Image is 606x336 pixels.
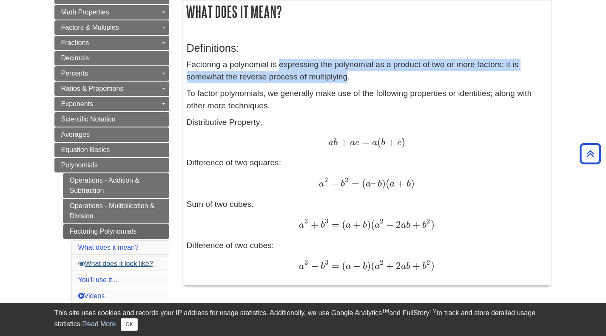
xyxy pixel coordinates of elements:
span: Polynomials [61,161,98,169]
span: Decimals [61,54,89,62]
span: 3 [325,217,328,225]
span: b [361,262,367,271]
span: c [355,138,359,147]
a: What does it look like? [78,260,153,267]
a: Operations - Addition & Subtraction [63,173,169,198]
a: Averages [54,127,169,142]
span: a [346,262,351,271]
a: Exponents [54,97,169,111]
span: Equation Basics [61,146,110,153]
a: Scientific Notation [54,112,169,127]
span: b [404,179,411,189]
a: What does it mean? [78,244,139,251]
span: − [309,260,319,271]
span: ) [382,178,386,189]
h2: What does it mean? [182,0,552,23]
span: 2 [394,219,401,230]
span: a [346,220,351,230]
p: Factoring a polynomial is expressing the polynomial as a product of two or more factors; it is so... [187,59,547,83]
a: Factoring Polynomials [63,224,169,239]
span: Averages [61,131,90,138]
span: b [376,179,382,189]
span: Exponents [61,100,94,107]
span: 2 [394,260,401,271]
span: a [401,262,406,271]
span: b [422,262,427,271]
span: + [309,219,319,230]
a: Fractions [54,36,169,50]
span: + [351,219,361,230]
span: 3 [304,258,308,266]
span: b [321,262,325,271]
span: + [384,260,394,271]
div: This site uses cookies and records your IP address for usage statistics. Additionally, we use Goo... [54,308,552,331]
span: = [329,260,339,271]
span: − [384,219,394,230]
h3: Definitions: [187,42,547,54]
a: Math Properties [54,5,169,20]
span: Scientific Notation [61,116,116,123]
span: 2 [427,258,430,266]
span: a [328,138,333,147]
a: Back to Top [577,148,604,159]
sup: TM [382,308,389,314]
span: ) [401,136,405,148]
span: a [390,179,395,189]
span: a [348,138,355,147]
span: Math Properties [61,8,109,16]
span: b [381,138,385,147]
span: a [299,262,304,271]
span: = [329,219,339,230]
span: 2 [380,217,383,225]
span: + [410,260,420,271]
span: b [321,220,325,230]
span: a [299,220,304,230]
span: ) [367,260,371,271]
span: 2 [427,217,430,225]
span: ( [386,178,390,189]
a: Equation Basics [54,143,169,157]
span: ( [371,219,375,230]
p: Distributive Property: [187,116,547,129]
span: 3 [325,258,328,266]
span: ) [431,260,435,271]
span: ( [339,260,346,271]
a: You'll use it... [78,276,118,283]
span: b [422,220,427,230]
span: Fractions [61,39,89,46]
button: Close [121,318,137,331]
span: – [371,178,376,189]
span: 2 [324,176,328,184]
span: a [375,262,380,271]
span: + [395,178,404,189]
span: ) [431,219,435,230]
span: Ratios & Proportions [61,85,124,92]
span: + [410,219,420,230]
span: a [370,138,377,147]
span: = [349,178,359,189]
span: b [341,179,345,189]
span: b [406,220,410,230]
span: Percents [61,70,88,77]
a: Ratios & Proportions [54,82,169,96]
span: 2 [345,176,348,184]
span: + [385,136,395,148]
span: a [319,179,324,189]
span: a [401,220,406,230]
span: ( [339,219,346,230]
span: − [351,260,361,271]
span: ( [359,178,366,189]
span: 3 [304,217,308,225]
span: ( [377,136,381,148]
a: Factors & Multiples [54,20,169,35]
span: b [361,220,367,230]
p: To factor polynomials, we generally make use of the following properties or identities; along wit... [187,88,547,112]
span: − [329,178,339,189]
a: Read More [82,320,116,328]
div: Difference of two squares: Sum of two cubes: Difference of two cubes: [187,34,547,280]
a: Polynomials [54,158,169,172]
span: = [359,136,370,148]
a: Operations - Multiplication & Division [63,199,169,223]
span: ( [371,260,375,271]
span: ) [411,178,415,189]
